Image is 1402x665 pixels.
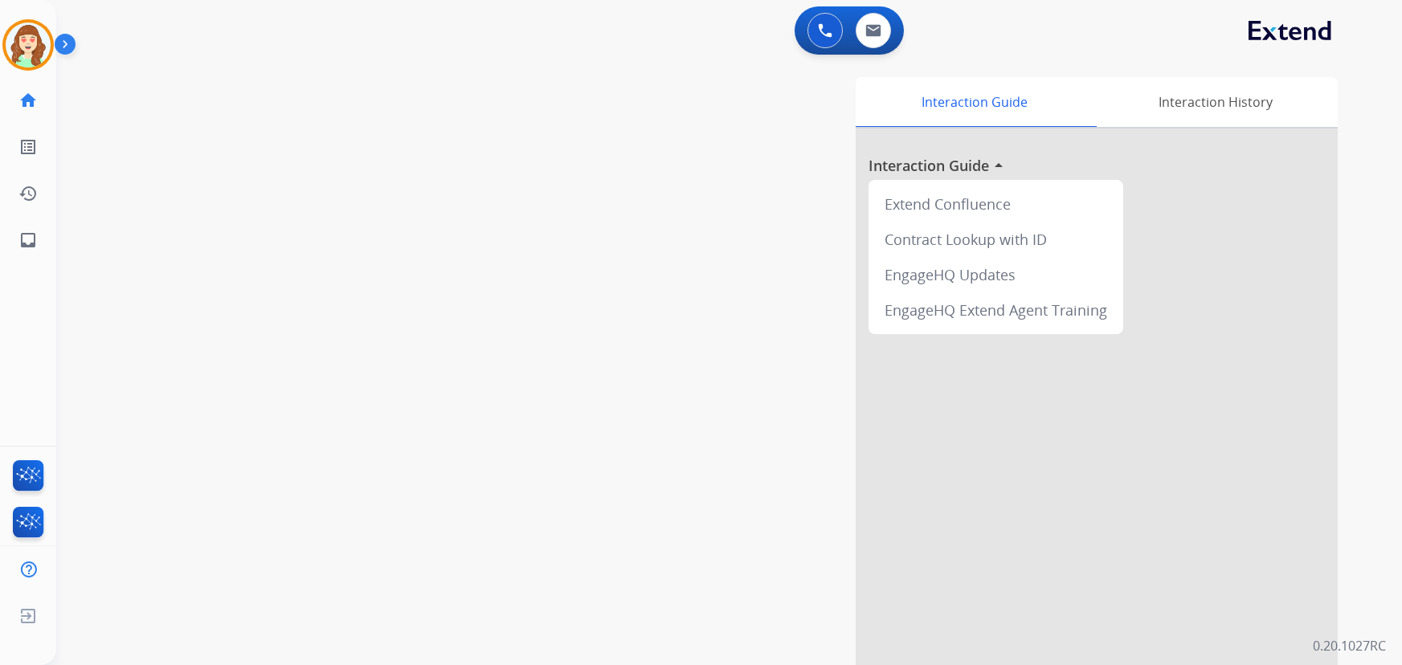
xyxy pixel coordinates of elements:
div: Interaction Guide [856,77,1093,127]
div: Interaction History [1093,77,1338,127]
p: 0.20.1027RC [1313,636,1386,655]
div: EngageHQ Extend Agent Training [875,292,1117,328]
mat-icon: inbox [18,231,38,250]
mat-icon: history [18,184,38,203]
div: EngageHQ Updates [875,257,1117,292]
mat-icon: home [18,91,38,110]
div: Contract Lookup with ID [875,222,1117,257]
img: avatar [6,22,51,67]
mat-icon: list_alt [18,137,38,157]
div: Extend Confluence [875,186,1117,222]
